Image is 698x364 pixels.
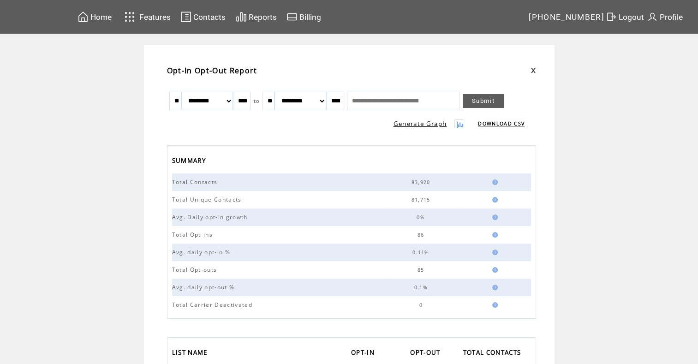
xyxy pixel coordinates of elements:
[236,11,247,23] img: chart.svg
[606,11,617,23] img: exit.svg
[660,12,683,22] span: Profile
[254,98,260,104] span: to
[410,346,442,361] span: OPT-OUT
[172,346,210,361] span: LIST NAME
[619,12,644,22] span: Logout
[463,94,504,108] a: Submit
[167,66,257,76] span: Opt-In Opt-Out Report
[645,10,684,24] a: Profile
[351,346,379,361] a: OPT-IN
[412,249,432,256] span: 0.11%
[489,179,498,185] img: help.gif
[417,214,427,221] span: 0%
[76,10,113,24] a: Home
[489,267,498,273] img: help.gif
[489,285,498,290] img: help.gif
[234,10,278,24] a: Reports
[172,346,212,361] a: LIST NAME
[286,11,298,23] img: creidtcard.svg
[463,346,526,361] a: TOTAL CONTACTS
[180,11,191,23] img: contacts.svg
[172,283,237,291] span: Avg. daily opt-out %
[604,10,645,24] a: Logout
[478,120,525,127] a: DOWNLOAD CSV
[90,12,112,22] span: Home
[172,196,244,203] span: Total Unique Contacts
[489,232,498,238] img: help.gif
[172,266,220,274] span: Total Opt-outs
[172,248,233,256] span: Avg. daily opt-in %
[489,250,498,255] img: help.gif
[172,231,215,239] span: Total Opt-ins
[179,10,227,24] a: Contacts
[172,301,255,309] span: Total Carrier Deactivated
[647,11,658,23] img: profile.svg
[122,9,138,24] img: features.svg
[412,197,433,203] span: 81,715
[351,346,377,361] span: OPT-IN
[120,8,173,26] a: Features
[299,12,321,22] span: Billing
[394,119,447,128] a: Generate Graph
[414,284,430,291] span: 0.1%
[489,302,498,308] img: help.gif
[529,12,604,22] span: [PHONE_NUMBER]
[172,154,208,169] span: SUMMARY
[285,10,322,24] a: Billing
[410,346,445,361] a: OPT-OUT
[193,12,226,22] span: Contacts
[249,12,277,22] span: Reports
[463,346,524,361] span: TOTAL CONTACTS
[78,11,89,23] img: home.svg
[418,232,427,238] span: 86
[172,178,220,186] span: Total Contacts
[489,197,498,203] img: help.gif
[172,213,250,221] span: Avg. Daily opt-in growth
[419,302,424,308] span: 0
[418,267,427,273] span: 85
[139,12,171,22] span: Features
[412,179,433,185] span: 83,920
[489,215,498,220] img: help.gif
